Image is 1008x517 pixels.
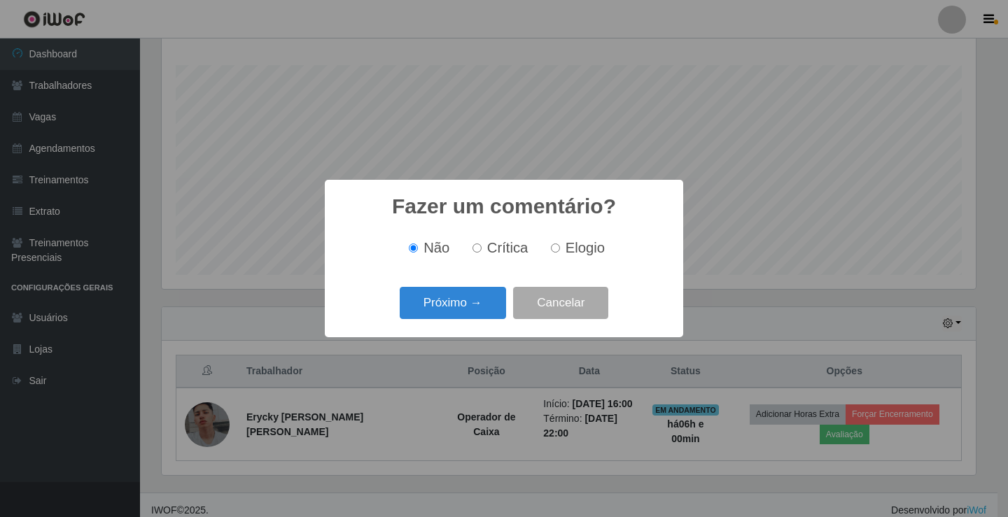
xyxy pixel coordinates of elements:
button: Cancelar [513,287,608,320]
span: Elogio [566,240,605,255]
input: Não [409,243,418,253]
button: Próximo → [400,287,506,320]
h2: Fazer um comentário? [392,194,616,219]
input: Elogio [551,243,560,253]
span: Não [423,240,449,255]
input: Crítica [472,243,482,253]
span: Crítica [487,240,528,255]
